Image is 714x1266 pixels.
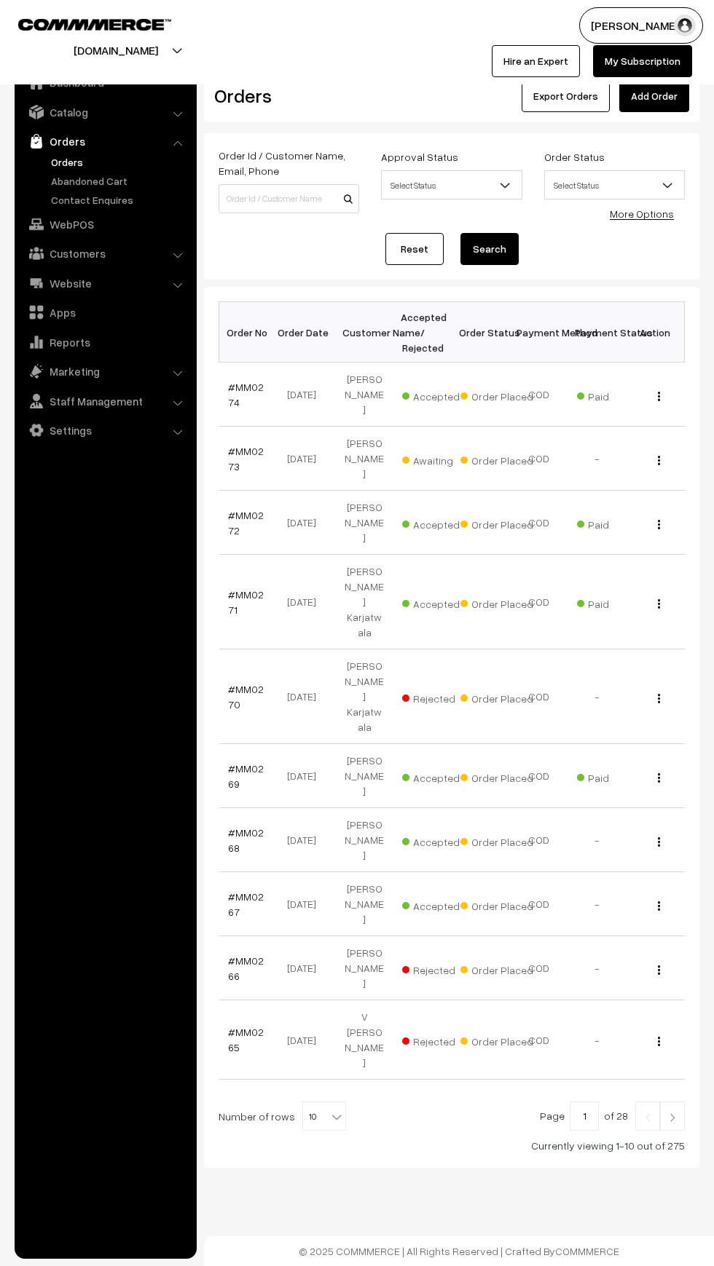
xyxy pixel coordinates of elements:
[568,427,627,491] td: -
[568,1000,627,1080] td: -
[219,184,359,213] input: Order Id / Customer Name / Customer Email / Customer Phone
[18,299,192,325] a: Apps
[619,80,689,112] a: Add Order
[18,240,192,266] a: Customers
[18,270,192,296] a: Website
[335,808,393,872] td: [PERSON_NAME]
[452,302,510,363] th: Order Status
[277,936,335,1000] td: [DATE]
[47,173,192,189] a: Abandoned Cart
[510,808,568,872] td: COD
[18,211,192,237] a: WebPOS
[658,837,660,847] img: Menu
[219,302,278,363] th: Order No
[510,427,568,491] td: COD
[545,173,684,198] span: Select Status
[522,80,610,112] button: Export Orders
[277,302,335,363] th: Order Date
[402,449,475,468] span: Awaiting
[335,555,393,649] td: [PERSON_NAME] Karjatwala
[228,826,264,854] a: #MM0268
[510,555,568,649] td: COD
[510,936,568,1000] td: COD
[402,513,475,532] span: Accepted
[658,520,660,529] img: Menu
[568,872,627,936] td: -
[335,1000,393,1080] td: V [PERSON_NAME]
[555,1245,619,1257] a: COMMMERCE
[382,173,521,198] span: Select Status
[228,588,264,616] a: #MM0271
[385,233,444,265] a: Reset
[460,233,519,265] button: Search
[510,872,568,936] td: COD
[658,456,660,465] img: Menu
[593,45,692,77] a: My Subscription
[18,388,192,414] a: Staff Management
[277,427,335,491] td: [DATE]
[204,1236,714,1266] footer: © 2025 COMMMERCE | All Rights Reserved | Crafted By
[335,363,393,427] td: [PERSON_NAME]
[18,15,146,32] a: COMMMERCE
[228,683,264,711] a: #MM0270
[658,773,660,783] img: Menu
[277,744,335,808] td: [DATE]
[658,599,660,609] img: Menu
[577,593,650,612] span: Paid
[228,1026,264,1053] a: #MM0265
[510,649,568,744] td: COD
[402,959,475,978] span: Rejected
[219,148,359,178] label: Order Id / Customer Name, Email, Phone
[277,491,335,555] td: [DATE]
[579,7,703,44] button: [PERSON_NAME]…
[510,491,568,555] td: COD
[460,687,533,706] span: Order Placed
[47,192,192,207] a: Contact Enquires
[544,170,685,199] span: Select Status
[544,149,605,165] label: Order Status
[460,831,533,850] span: Order Placed
[568,302,627,363] th: Payment Status
[335,302,393,363] th: Customer Name
[303,1102,345,1131] span: 10
[228,445,264,472] a: #MM0273
[604,1109,628,1122] span: of 28
[335,649,393,744] td: [PERSON_NAME] Karjatwala
[18,99,192,125] a: Catalog
[674,15,696,36] img: user
[18,417,192,443] a: Settings
[18,128,192,154] a: Orders
[568,808,627,872] td: -
[228,381,264,408] a: #MM0274
[402,593,475,612] span: Accepted
[335,491,393,555] td: [PERSON_NAME]
[393,302,452,363] th: Accepted / Rejected
[658,694,660,703] img: Menu
[658,901,660,911] img: Menu
[228,954,264,982] a: #MM0266
[381,170,522,199] span: Select Status
[335,427,393,491] td: [PERSON_NAME]
[47,154,192,170] a: Orders
[402,895,475,914] span: Accepted
[568,936,627,1000] td: -
[228,890,264,918] a: #MM0267
[219,1138,685,1153] div: Currently viewing 1-10 out of 275
[402,687,475,706] span: Rejected
[666,1113,679,1122] img: Right
[460,449,533,468] span: Order Placed
[492,45,580,77] a: Hire an Expert
[277,555,335,649] td: [DATE]
[610,207,674,220] a: More Options
[18,329,192,355] a: Reports
[402,385,475,404] span: Accepted
[402,1030,475,1049] span: Rejected
[460,593,533,612] span: Order Placed
[277,808,335,872] td: [DATE]
[277,649,335,744] td: [DATE]
[214,84,358,107] h2: Orders
[219,1109,295,1124] span: Number of rows
[228,509,264,537] a: #MM0272
[627,302,685,363] th: Action
[402,767,475,786] span: Accepted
